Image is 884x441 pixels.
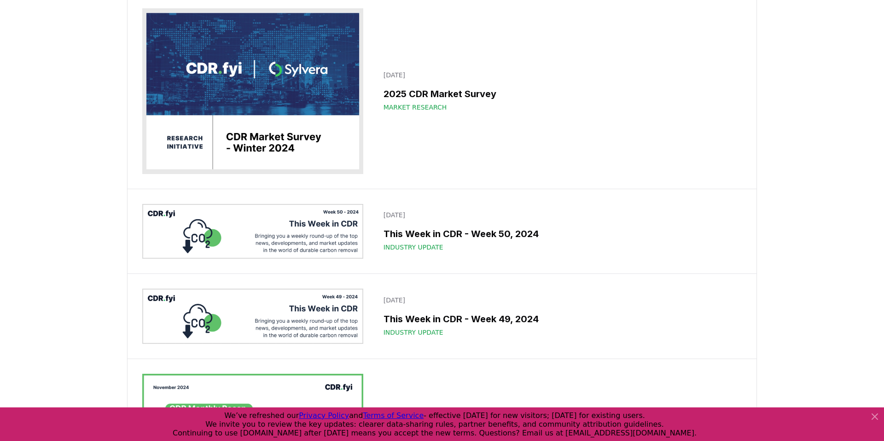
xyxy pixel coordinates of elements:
[378,65,742,117] a: [DATE]2025 CDR Market SurveyMarket Research
[384,87,736,101] h3: 2025 CDR Market Survey
[384,103,447,112] span: Market Research
[384,227,736,241] h3: This Week in CDR - Week 50, 2024
[142,204,363,259] img: This Week in CDR - Week 50, 2024 blog post image
[142,289,363,344] img: This Week in CDR - Week 49, 2024 blog post image
[384,243,443,252] span: Industry Update
[378,290,742,342] a: [DATE]This Week in CDR - Week 49, 2024Industry Update
[384,328,443,337] span: Industry Update
[384,312,736,326] h3: This Week in CDR - Week 49, 2024
[384,210,736,220] p: [DATE]
[142,8,363,174] img: 2025 CDR Market Survey blog post image
[384,70,736,80] p: [DATE]
[378,205,742,257] a: [DATE]This Week in CDR - Week 50, 2024Industry Update
[384,296,736,305] p: [DATE]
